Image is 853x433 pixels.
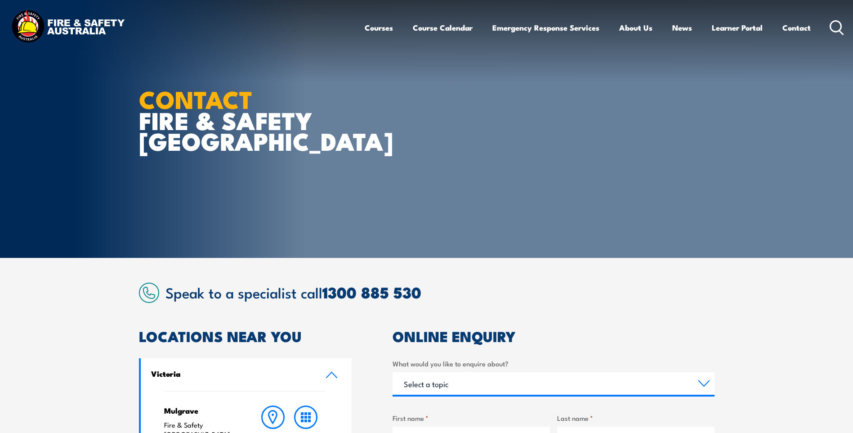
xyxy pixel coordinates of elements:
a: Contact [782,16,811,40]
label: What would you like to enquire about? [393,358,715,369]
a: News [672,16,692,40]
h2: LOCATIONS NEAR YOU [139,329,352,342]
h2: ONLINE ENQUIRY [393,329,715,342]
strong: CONTACT [139,80,253,117]
a: Emergency Response Services [492,16,599,40]
a: Courses [365,16,393,40]
h4: Victoria [151,369,312,379]
a: About Us [619,16,652,40]
a: Course Calendar [413,16,473,40]
label: Last name [557,413,715,423]
h2: Speak to a specialist call [165,284,715,300]
a: 1300 885 530 [322,280,421,304]
label: First name [393,413,550,423]
a: Victoria [141,358,352,391]
a: Learner Portal [712,16,763,40]
h4: Mulgrave [164,406,239,415]
h1: FIRE & SAFETY [GEOGRAPHIC_DATA] [139,88,361,151]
